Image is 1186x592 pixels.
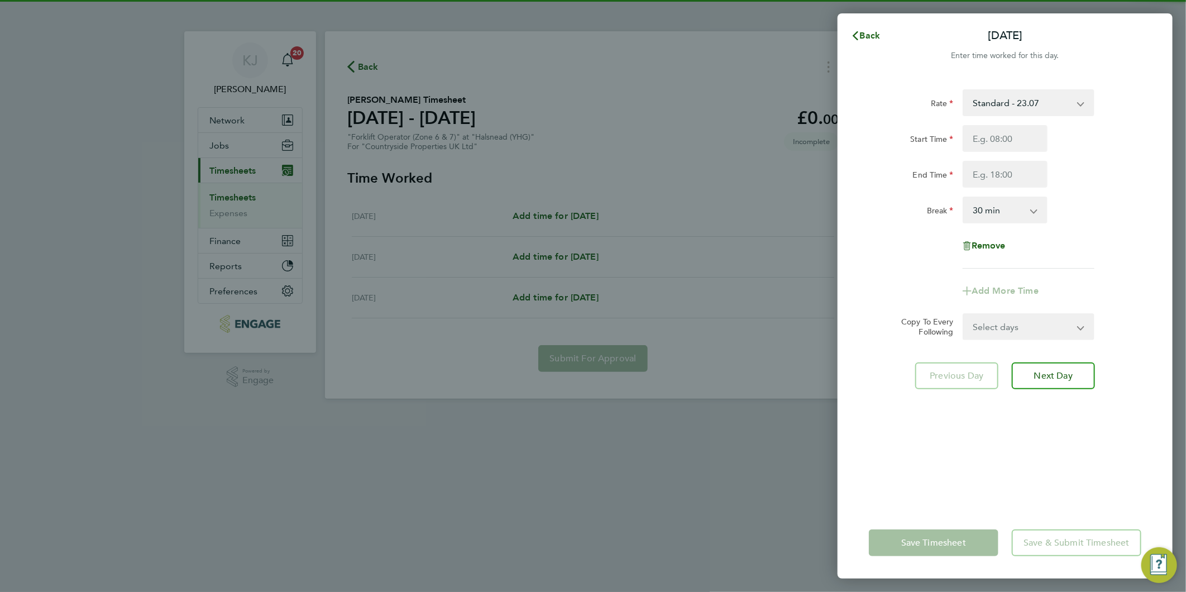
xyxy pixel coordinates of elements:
[988,28,1022,44] p: [DATE]
[963,125,1048,152] input: E.g. 08:00
[1034,370,1073,381] span: Next Day
[838,49,1173,63] div: Enter time worked for this day.
[892,317,954,337] label: Copy To Every Following
[860,30,881,41] span: Back
[840,25,892,47] button: Back
[931,98,954,112] label: Rate
[963,241,1006,250] button: Remove
[927,206,954,219] label: Break
[910,134,954,147] label: Start Time
[972,240,1006,251] span: Remove
[963,161,1048,188] input: E.g. 18:00
[913,170,954,183] label: End Time
[1141,547,1177,583] button: Engage Resource Center
[1012,362,1095,389] button: Next Day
